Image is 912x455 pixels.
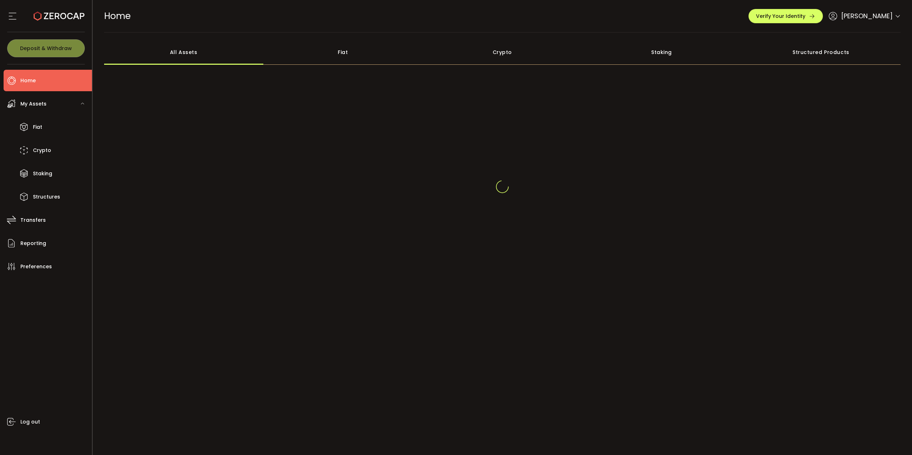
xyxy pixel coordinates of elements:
[33,145,51,156] span: Crypto
[33,168,52,179] span: Staking
[20,417,40,427] span: Log out
[20,215,46,225] span: Transfers
[20,238,46,249] span: Reporting
[841,11,893,21] span: [PERSON_NAME]
[741,40,901,65] div: Structured Products
[582,40,741,65] div: Staking
[263,40,423,65] div: Fiat
[33,192,60,202] span: Structures
[20,75,36,86] span: Home
[756,14,805,19] span: Verify Your Identity
[20,261,52,272] span: Preferences
[104,10,131,22] span: Home
[423,40,582,65] div: Crypto
[20,46,72,51] span: Deposit & Withdraw
[33,122,42,132] span: Fiat
[104,40,263,65] div: All Assets
[7,39,85,57] button: Deposit & Withdraw
[748,9,823,23] button: Verify Your Identity
[20,99,47,109] span: My Assets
